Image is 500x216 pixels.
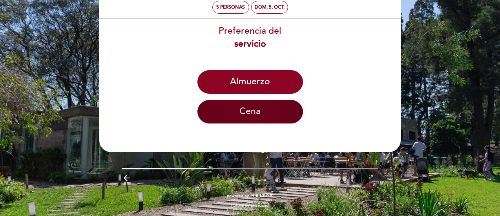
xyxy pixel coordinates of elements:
div: Preferencia del [99,25,401,51]
span: powered by [227,193,249,199]
b: servicio [234,38,266,49]
a: powered by [227,193,273,199]
img: MEITRE [251,194,273,198]
a: Política de privacidad [231,203,269,208]
button: Almuerzo [197,70,303,94]
div: dom. 5, oct. [255,4,285,10]
i: arrow_backward [122,173,131,183]
span: 5 personas [216,4,245,10]
button: Cena [197,100,303,123]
